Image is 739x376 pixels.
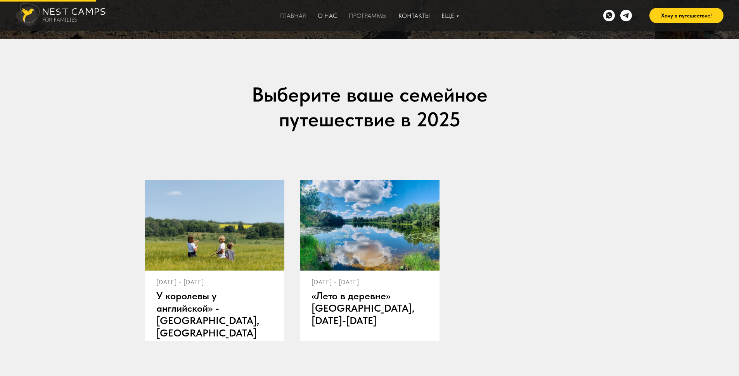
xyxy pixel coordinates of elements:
a: Хочу в путешествие! [649,8,723,23]
span: [DATE] - [DATE] [156,278,204,286]
a: Программы [349,12,387,19]
a: О нас [318,12,337,19]
a: [DATE] - [DATE] У королевы у английской» - [GEOGRAPHIC_DATA], [GEOGRAPHIC_DATA] [145,180,284,341]
a: Главная [280,12,306,19]
a: NestCamps_bot [620,10,632,21]
a: Контакты [398,12,430,19]
a: Еще [441,12,459,19]
img: NEST CAMPS [16,3,106,26]
div: «Лето в деревне» [GEOGRAPHIC_DATA], [DATE]-[DATE] [312,290,428,327]
ul: Соц. сети [601,10,634,21]
p: Выберите ваше семейное путешествие в 2025 [222,83,517,132]
span: [DATE] - [DATE] [312,278,359,286]
a: WhatsApp [603,10,615,21]
a: [DATE] - [DATE] «Лето в деревне» [GEOGRAPHIC_DATA], [DATE]-[DATE] [300,180,440,341]
div: У королевы у английской» - [GEOGRAPHIC_DATA], [GEOGRAPHIC_DATA] [156,290,273,327]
